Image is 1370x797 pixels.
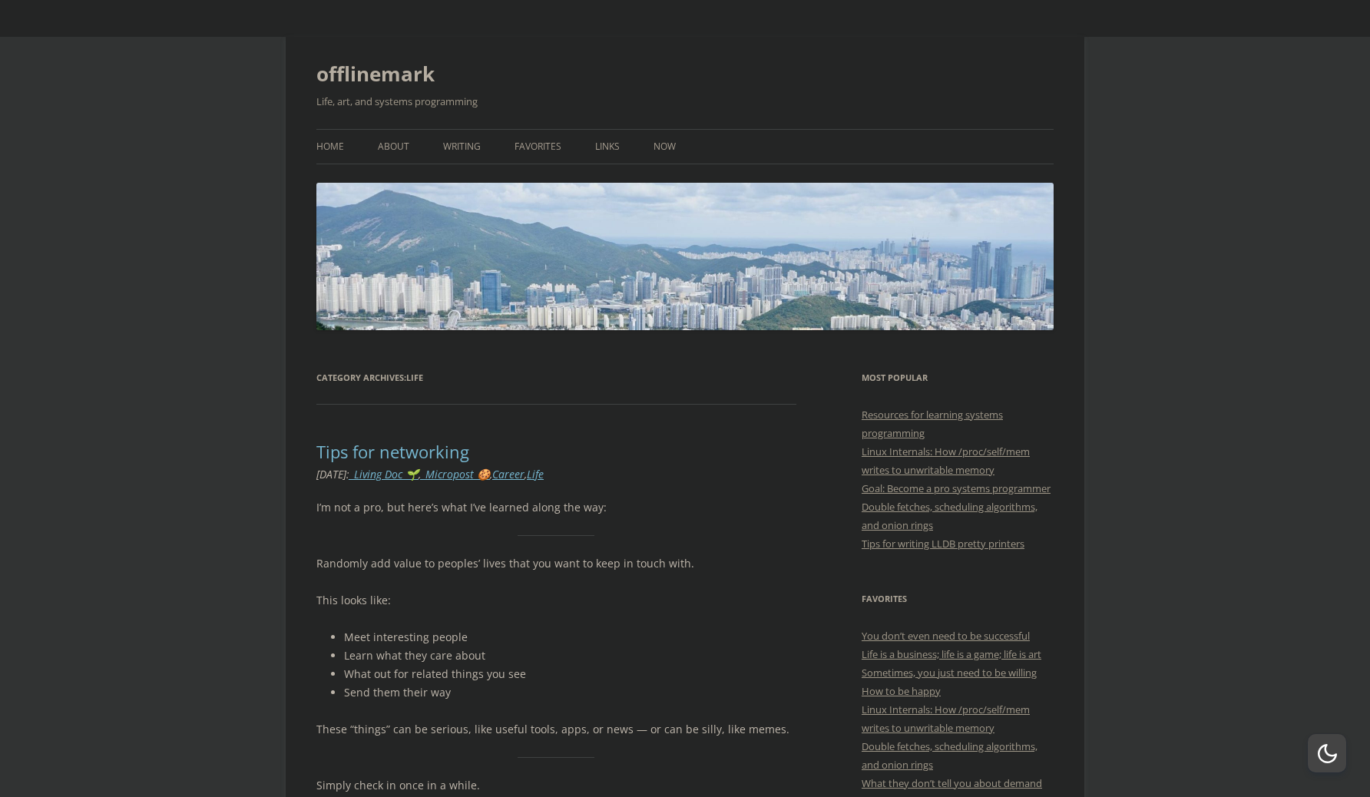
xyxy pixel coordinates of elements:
[862,369,1054,387] h3: Most Popular
[862,481,1051,495] a: Goal: Become a pro systems programmer
[378,130,409,164] a: About
[316,720,796,739] p: These “things” can be serious, like useful tools, apps, or news — or can be silly, like memes.
[316,92,1054,111] h2: Life, art, and systems programming
[316,440,469,463] a: Tips for networking
[316,467,544,481] i: : , , ,
[406,372,423,383] span: Life
[862,445,1030,477] a: Linux Internals: How /proc/self/mem writes to unwritable memory
[862,666,1037,680] a: Sometimes, you just need to be willing
[316,130,344,164] a: Home
[862,647,1041,661] a: Life is a business; life is a game; life is art
[316,55,435,92] a: offlinemark
[443,130,481,164] a: Writing
[527,467,544,481] a: Life
[316,498,796,517] p: I’m not a pro, but here’s what I’ve learned along the way:
[316,776,796,795] p: Simply check in once in a while.
[515,130,561,164] a: Favorites
[862,500,1037,532] a: Double fetches, scheduling algorithms, and onion rings
[344,647,796,665] li: Learn what they care about
[862,629,1030,643] a: You don’t even need to be successful
[654,130,676,164] a: Now
[316,591,796,610] p: This looks like:
[316,554,796,573] p: Randomly add value to peoples’ lives that you want to keep in touch with.
[862,684,941,698] a: How to be happy
[344,683,796,702] li: Send them their way
[492,467,525,481] a: Career
[316,467,346,481] time: [DATE]
[862,703,1030,735] a: Linux Internals: How /proc/self/mem writes to unwritable memory
[862,739,1037,772] a: Double fetches, scheduling algorithms, and onion rings
[421,467,490,481] a: _Micropost 🍪
[344,628,796,647] li: Meet interesting people
[316,183,1054,329] img: offlinemark
[349,467,419,481] a: _Living Doc 🌱
[316,369,796,387] h1: Category Archives:
[862,408,1003,440] a: Resources for learning systems programming
[862,537,1024,551] a: Tips for writing LLDB pretty printers
[344,665,796,683] li: What out for related things you see
[595,130,620,164] a: Links
[862,590,1054,608] h3: Favorites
